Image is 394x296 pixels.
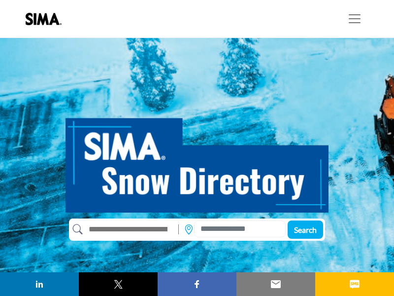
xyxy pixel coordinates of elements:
[176,222,181,237] img: Rectangle%203585.svg
[294,225,317,234] span: Search
[26,13,66,25] img: Site Logo
[33,278,45,290] img: linkedin sharing button
[270,278,282,290] img: email sharing button
[349,278,361,290] img: sms sharing button
[191,278,203,290] img: facebook sharing button
[112,278,124,290] img: twitter sharing button
[66,107,328,213] img: SIMA Snow Directory
[341,9,368,29] button: Toggle navigation
[288,221,323,239] button: Search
